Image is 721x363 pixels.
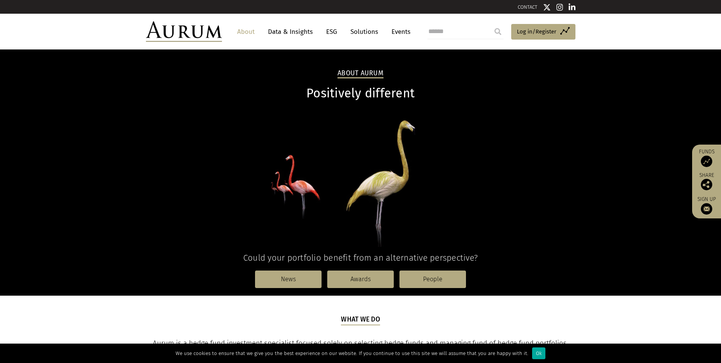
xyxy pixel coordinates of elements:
[322,25,341,39] a: ESG
[696,148,717,167] a: Funds
[264,25,317,39] a: Data & Insights
[511,24,575,40] a: Log in/Register
[556,3,563,11] img: Instagram icon
[327,271,394,288] a: Awards
[517,27,556,36] span: Log in/Register
[532,347,545,359] div: Ok
[146,86,575,101] h1: Positively different
[146,253,575,263] h4: Could your portfolio benefit from an alternative perspective?
[518,4,537,10] a: CONTACT
[338,69,383,78] h2: About Aurum
[696,196,717,215] a: Sign up
[341,315,380,325] h5: What we do
[569,3,575,11] img: Linkedin icon
[399,271,466,288] a: People
[146,21,222,42] img: Aurum
[701,203,712,215] img: Sign up to our newsletter
[233,25,258,39] a: About
[701,179,712,190] img: Share this post
[701,156,712,167] img: Access Funds
[255,271,322,288] a: News
[543,3,551,11] img: Twitter icon
[388,25,410,39] a: Events
[696,173,717,190] div: Share
[153,339,568,359] span: Aurum is a hedge fund investment specialist focused solely on selecting hedge funds and managing ...
[490,24,505,39] input: Submit
[347,25,382,39] a: Solutions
